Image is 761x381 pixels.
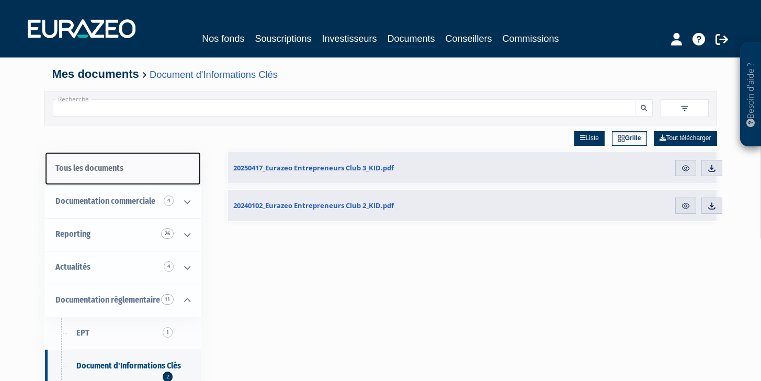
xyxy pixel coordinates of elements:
a: Documentation règlementaire 11 [45,284,201,317]
img: 1732889491-logotype_eurazeo_blanc_rvb.png [28,19,135,38]
a: Tous les documents [45,152,201,185]
img: grid.svg [618,135,625,142]
a: Commissions [503,31,559,46]
span: Documentation commerciale [55,196,155,206]
a: Document d'Informations Clés [150,69,278,80]
a: Conseillers [446,31,492,46]
a: Reporting 26 [45,218,201,251]
a: Souscriptions [255,31,311,46]
span: EPT [76,328,89,338]
img: filter.svg [680,104,689,113]
span: 11 [161,294,174,305]
img: eye.svg [681,201,690,211]
a: Nos fonds [202,31,244,46]
span: 20250417_Eurazeo Entrepreneurs Club 3_KID.pdf [233,163,394,172]
input: Recherche [53,99,635,117]
a: Liste [574,131,605,146]
span: 26 [161,228,174,239]
span: Documentation règlementaire [55,295,160,305]
img: eye.svg [681,164,690,173]
img: download.svg [707,201,717,211]
span: 20240102_Eurazeo Entrepreneurs Club 2_KID.pdf [233,201,394,210]
span: Actualités [55,262,90,272]
a: 20250417_Eurazeo Entrepreneurs Club 3_KID.pdf [228,152,536,183]
a: Actualités 4 [45,251,201,284]
p: Besoin d'aide ? [745,48,757,142]
span: 4 [164,261,174,272]
img: download.svg [707,164,717,173]
a: Documents [388,31,435,48]
a: Grille [612,131,647,146]
a: Investisseurs [322,31,377,46]
h4: Mes documents [52,68,709,80]
span: Document d'Informations Clés [76,361,181,371]
a: EPT1 [45,317,201,350]
span: 1 [163,327,173,338]
span: 4 [164,195,174,206]
a: Tout télécharger [654,131,717,146]
span: Reporting [55,229,90,239]
a: Documentation commerciale 4 [45,185,201,218]
a: 20240102_Eurazeo Entrepreneurs Club 2_KID.pdf [228,190,536,221]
